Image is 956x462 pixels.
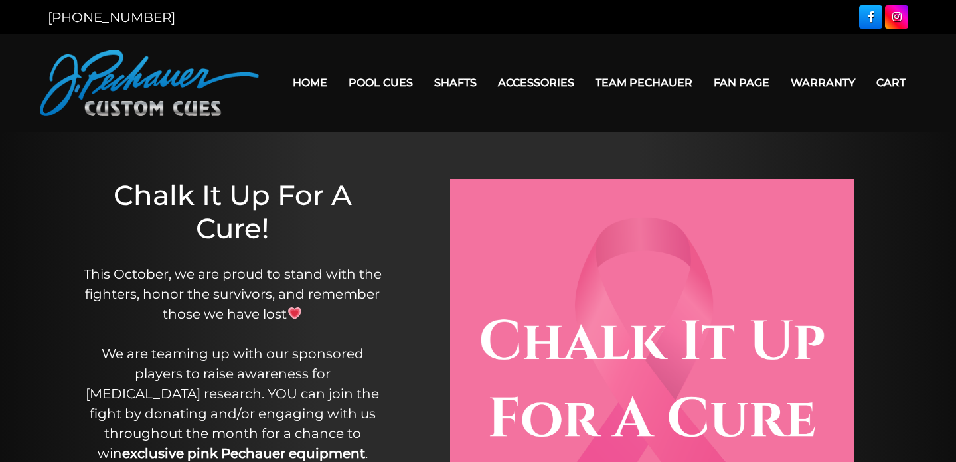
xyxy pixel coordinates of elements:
[48,9,175,25] a: [PHONE_NUMBER]
[585,66,703,100] a: Team Pechauer
[338,66,424,100] a: Pool Cues
[282,66,338,100] a: Home
[487,66,585,100] a: Accessories
[40,50,259,116] img: Pechauer Custom Cues
[424,66,487,100] a: Shafts
[122,445,365,461] strong: exclusive pink Pechauer equipment
[780,66,866,100] a: Warranty
[703,66,780,100] a: Fan Page
[288,307,301,320] img: 💗
[78,179,386,246] h1: Chalk It Up For A Cure!
[866,66,916,100] a: Cart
